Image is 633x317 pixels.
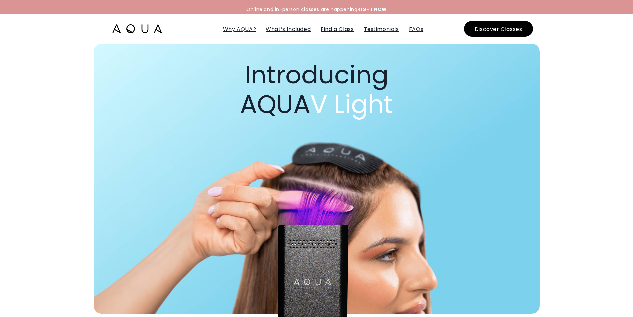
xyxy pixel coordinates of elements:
span: AQUA [240,86,393,122]
a: What’s Included [266,25,311,33]
span: V Light [310,86,393,122]
span: Introducing [245,57,389,92]
a: Testimonials [364,25,399,33]
button: Discover Classes [464,21,533,37]
a: Why AQUA? [223,25,256,33]
a: FAQs [409,25,423,33]
strong: RIGHT NOW [357,6,386,13]
span: Online and in-person classes are happening [246,6,387,13]
a: Find a Class [321,25,354,33]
